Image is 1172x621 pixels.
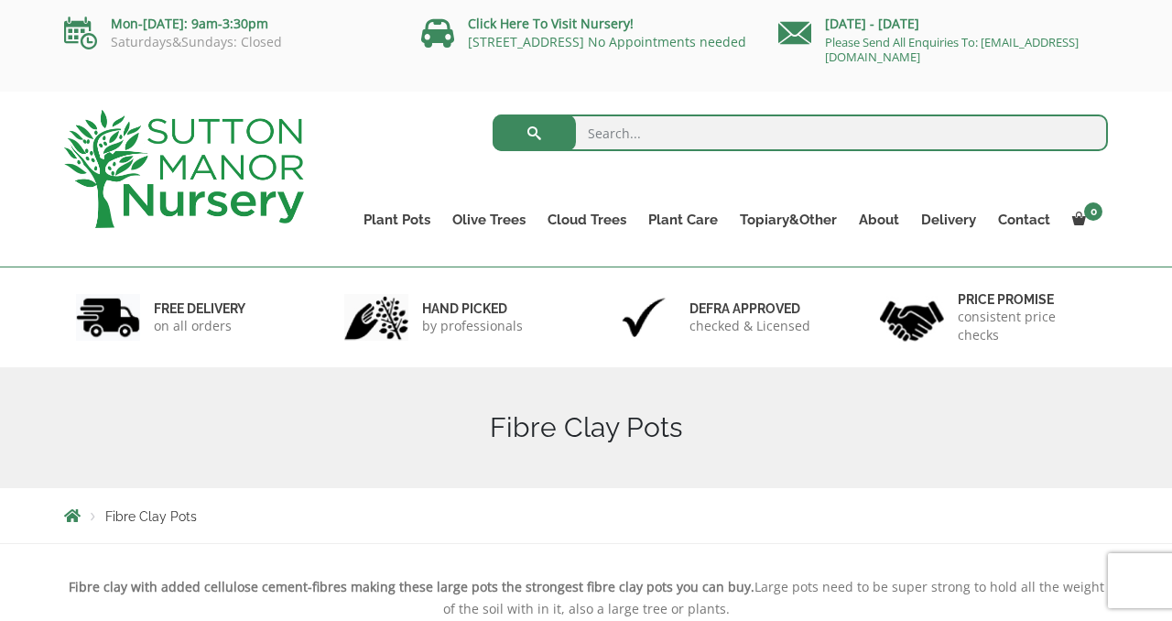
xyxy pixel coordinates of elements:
span: Fibre Clay Pots [105,509,197,524]
a: Olive Trees [441,207,537,233]
a: 0 [1061,207,1108,233]
img: logo [64,110,304,228]
p: on all orders [154,317,245,335]
span: 0 [1084,202,1102,221]
h6: Defra approved [689,300,810,317]
a: Topiary&Other [729,207,848,233]
p: Mon-[DATE]: 9am-3:30pm [64,13,394,35]
h6: hand picked [422,300,523,317]
h6: FREE DELIVERY [154,300,245,317]
p: Saturdays&Sundays: Closed [64,35,394,49]
strong: Fibre clay with added cellulose cement-fibres making these large pots the strongest fibre clay po... [69,578,754,595]
h1: Fibre Clay Pots [64,411,1108,444]
p: checked & Licensed [689,317,810,335]
p: consistent price checks [958,308,1097,344]
p: by professionals [422,317,523,335]
a: Plant Care [637,207,729,233]
p: Large pots need to be super strong to hold all the weight of the soil with in it, also a large tr... [64,576,1108,620]
input: Search... [493,114,1109,151]
a: About [848,207,910,233]
a: Delivery [910,207,987,233]
img: 3.jpg [612,294,676,341]
img: 4.jpg [880,289,944,345]
a: Please Send All Enquiries To: [EMAIL_ADDRESS][DOMAIN_NAME] [825,34,1079,65]
a: Plant Pots [353,207,441,233]
img: 1.jpg [76,294,140,341]
h6: Price promise [958,291,1097,308]
nav: Breadcrumbs [64,508,1108,523]
a: Contact [987,207,1061,233]
a: [STREET_ADDRESS] No Appointments needed [468,33,746,50]
a: Click Here To Visit Nursery! [468,15,634,32]
p: [DATE] - [DATE] [778,13,1108,35]
a: Cloud Trees [537,207,637,233]
img: 2.jpg [344,294,408,341]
